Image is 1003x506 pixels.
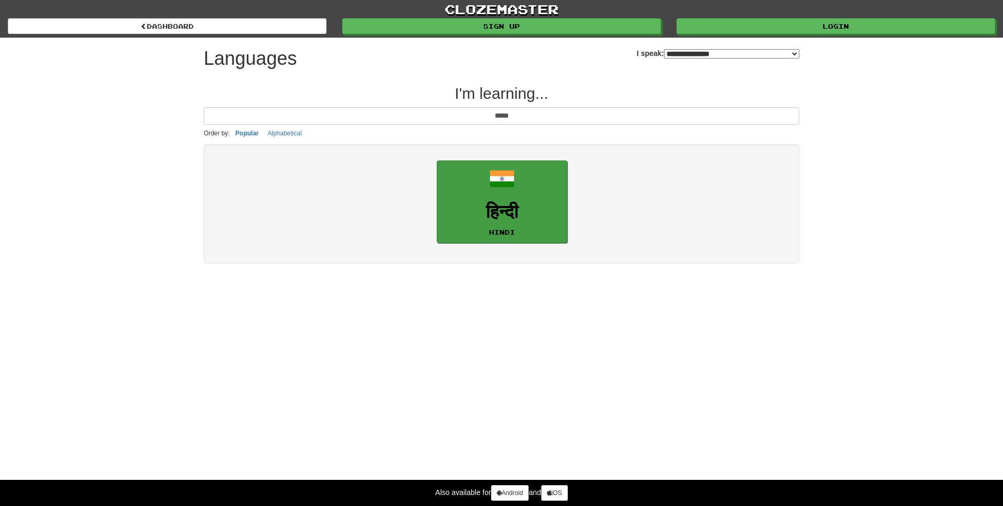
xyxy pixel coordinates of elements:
small: Hindi [489,228,515,236]
a: हिन्दीHindi [437,160,567,244]
h1: Languages [204,48,297,69]
small: Order by: [204,130,230,137]
a: Sign up [342,18,661,34]
button: Alphabetical [264,128,305,139]
h2: I'm learning... [204,85,799,102]
button: Popular [232,128,262,139]
label: I speak: [637,48,799,59]
a: iOS [541,485,568,501]
a: dashboard [8,18,326,34]
a: Login [677,18,995,34]
h3: हिन्दी [442,202,562,222]
select: I speak: [664,49,799,59]
a: Android [491,485,529,501]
